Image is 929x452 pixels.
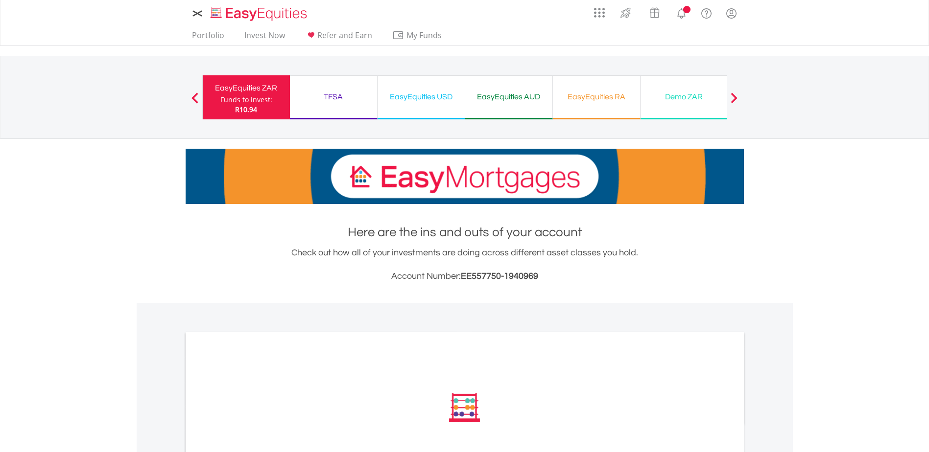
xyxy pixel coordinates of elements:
[185,97,205,107] button: Previous
[209,81,284,95] div: EasyEquities ZAR
[209,6,311,22] img: EasyEquities_Logo.png
[594,7,605,18] img: grid-menu-icon.svg
[186,224,744,241] h1: Here are the ins and outs of your account
[669,2,694,22] a: Notifications
[186,149,744,204] img: EasyMortage Promotion Banner
[646,90,722,104] div: Demo ZAR
[317,30,372,41] span: Refer and Earn
[296,90,371,104] div: TFSA
[646,5,663,21] img: vouchers-v2.svg
[719,2,744,24] a: My Profile
[207,2,311,22] a: Home page
[240,30,289,45] a: Invest Now
[301,30,376,45] a: Refer and Earn
[559,90,634,104] div: EasyEquities RA
[186,270,744,283] h3: Account Number:
[220,95,272,105] div: Funds to invest:
[383,90,459,104] div: EasyEquities USD
[471,90,547,104] div: EasyEquities AUD
[724,97,744,107] button: Next
[694,2,719,22] a: FAQ's and Support
[588,2,611,18] a: AppsGrid
[186,246,744,283] div: Check out how all of your investments are doing across different asset classes you hold.
[392,29,456,42] span: My Funds
[618,5,634,21] img: thrive-v2.svg
[640,2,669,21] a: Vouchers
[188,30,228,45] a: Portfolio
[235,105,257,114] span: R10.94
[461,271,538,281] span: EE557750-1940969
